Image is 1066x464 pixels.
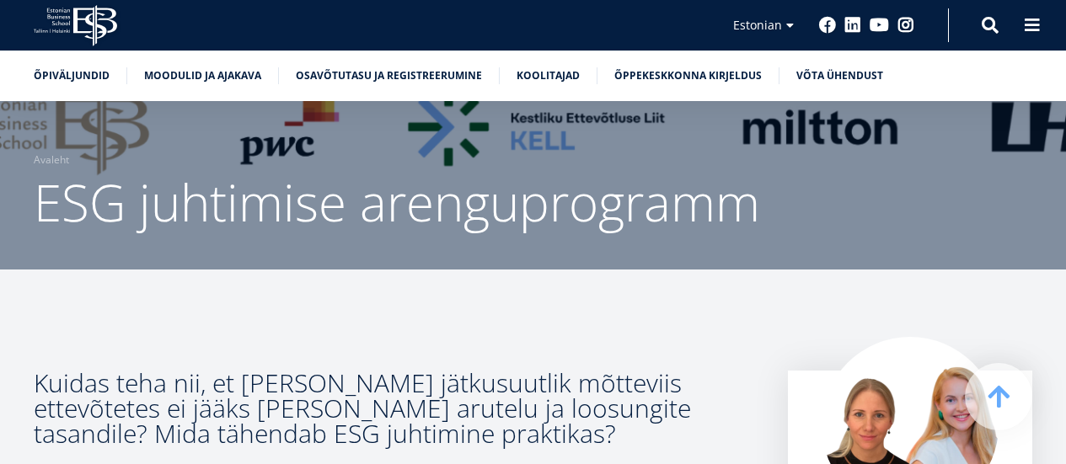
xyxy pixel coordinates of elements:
a: Moodulid ja ajakava [144,67,261,84]
a: Õppekeskkonna kirjeldus [614,67,762,84]
span: ESG juhtimise arenguprogramm [34,168,760,237]
a: Linkedin [844,17,861,34]
a: Instagram [897,17,914,34]
a: Võta ühendust [796,67,883,84]
a: Osavõtutasu ja registreerumine [296,67,482,84]
h3: Kuidas teha nii, et [PERSON_NAME] jätkusuutlik mõtteviis ettevõtetes ei jääks [PERSON_NAME] arute... [34,371,754,446]
a: Facebook [819,17,836,34]
a: Youtube [870,17,889,34]
a: Avaleht [34,152,69,168]
a: Õpiväljundid [34,67,110,84]
a: Koolitajad [517,67,580,84]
